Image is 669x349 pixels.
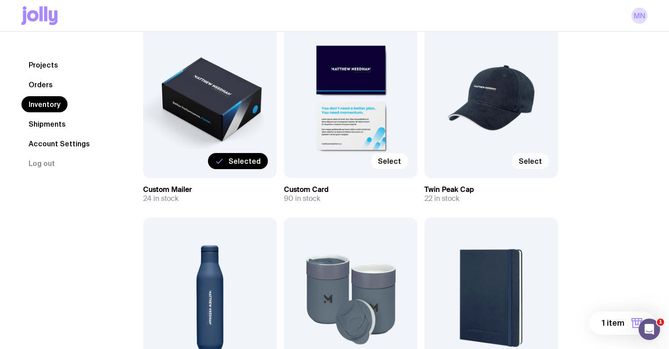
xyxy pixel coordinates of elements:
[631,8,648,24] a: MN
[602,318,624,328] span: 1 item
[378,157,401,166] span: Select
[21,116,73,132] a: Shipments
[424,185,558,194] h3: Twin Peak Cap
[21,96,68,112] a: Inventory
[519,157,542,166] span: Select
[143,194,178,203] span: 24 in stock
[21,136,97,152] a: Account Settings
[657,319,664,326] span: 1
[21,155,62,171] button: Log out
[21,57,65,73] a: Projects
[424,194,459,203] span: 22 in stock
[589,311,655,335] button: 1 item
[229,157,261,166] span: Selected
[284,185,418,194] h3: Custom Card
[284,194,320,203] span: 90 in stock
[639,319,660,340] iframe: Intercom live chat
[143,185,277,194] h3: Custom Mailer
[21,77,60,93] a: Orders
